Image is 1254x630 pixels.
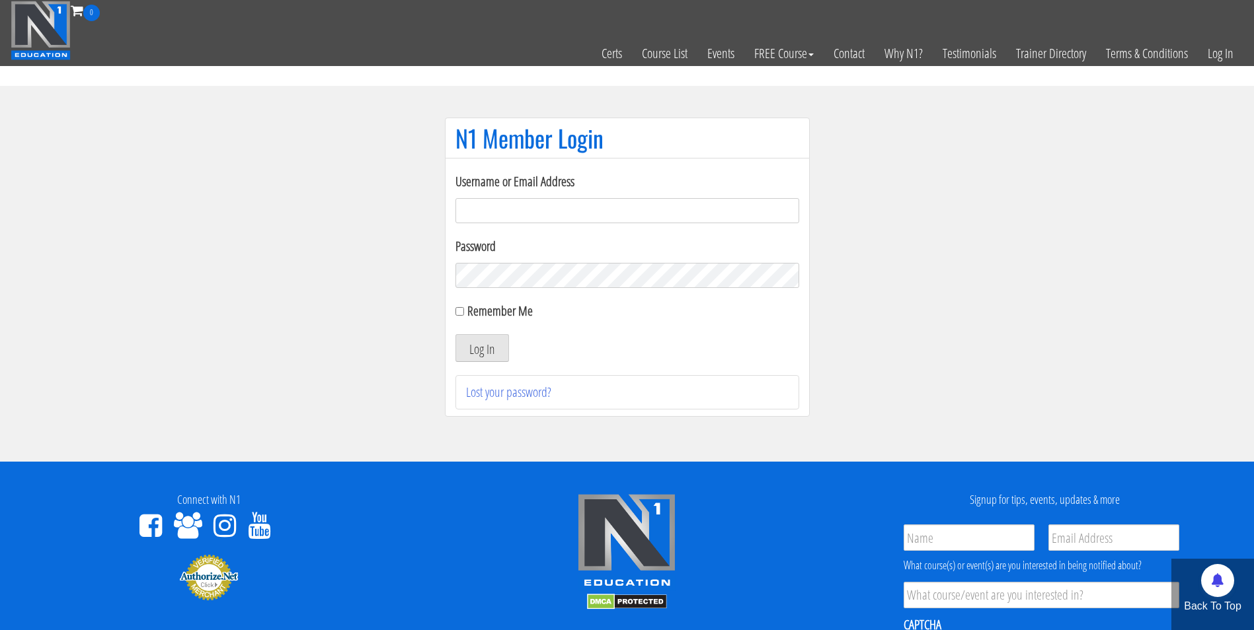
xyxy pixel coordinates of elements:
button: Log In [455,334,509,362]
a: Course List [632,21,697,86]
h1: N1 Member Login [455,125,799,151]
a: Log In [1198,21,1243,86]
input: Email Address [1048,524,1179,551]
a: Why N1? [875,21,933,86]
input: Name [904,524,1035,551]
img: Authorize.Net Merchant - Click to Verify [179,553,239,601]
p: Back To Top [1171,598,1254,614]
a: Events [697,21,744,86]
img: n1-edu-logo [577,493,676,591]
a: 0 [71,1,100,19]
a: Lost your password? [466,383,551,401]
label: Remember Me [467,302,533,320]
h4: Connect with N1 [10,493,408,507]
img: DMCA.com Protection Status [587,594,667,610]
a: Contact [824,21,875,86]
a: Terms & Conditions [1096,21,1198,86]
a: FREE Course [744,21,824,86]
img: n1-education [11,1,71,60]
label: Username or Email Address [455,172,799,192]
a: Certs [592,21,632,86]
div: What course(s) or event(s) are you interested in being notified about? [904,557,1179,573]
h4: Signup for tips, events, updates & more [846,493,1244,507]
a: Trainer Directory [1006,21,1096,86]
label: Password [455,236,799,256]
a: Testimonials [933,21,1006,86]
span: 0 [83,5,100,21]
input: What course/event are you interested in? [904,582,1179,608]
